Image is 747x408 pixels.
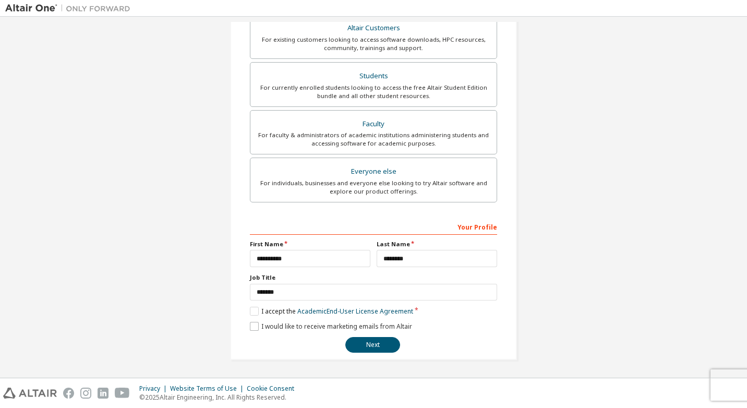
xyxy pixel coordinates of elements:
[250,240,370,248] label: First Name
[3,388,57,399] img: altair_logo.svg
[80,388,91,399] img: instagram.svg
[297,307,413,316] a: Academic End-User License Agreement
[345,337,400,353] button: Next
[257,21,490,35] div: Altair Customers
[257,164,490,179] div: Everyone else
[257,69,490,83] div: Students
[170,385,247,393] div: Website Terms of Use
[377,240,497,248] label: Last Name
[250,273,497,282] label: Job Title
[115,388,130,399] img: youtube.svg
[257,117,490,131] div: Faculty
[257,179,490,196] div: For individuals, businesses and everyone else looking to try Altair software and explore our prod...
[5,3,136,14] img: Altair One
[98,388,109,399] img: linkedin.svg
[257,131,490,148] div: For faculty & administrators of academic institutions administering students and accessing softwa...
[139,393,300,402] p: © 2025 Altair Engineering, Inc. All Rights Reserved.
[63,388,74,399] img: facebook.svg
[139,385,170,393] div: Privacy
[250,307,413,316] label: I accept the
[257,83,490,100] div: For currently enrolled students looking to access the free Altair Student Edition bundle and all ...
[257,35,490,52] div: For existing customers looking to access software downloads, HPC resources, community, trainings ...
[250,218,497,235] div: Your Profile
[250,322,412,331] label: I would like to receive marketing emails from Altair
[247,385,300,393] div: Cookie Consent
